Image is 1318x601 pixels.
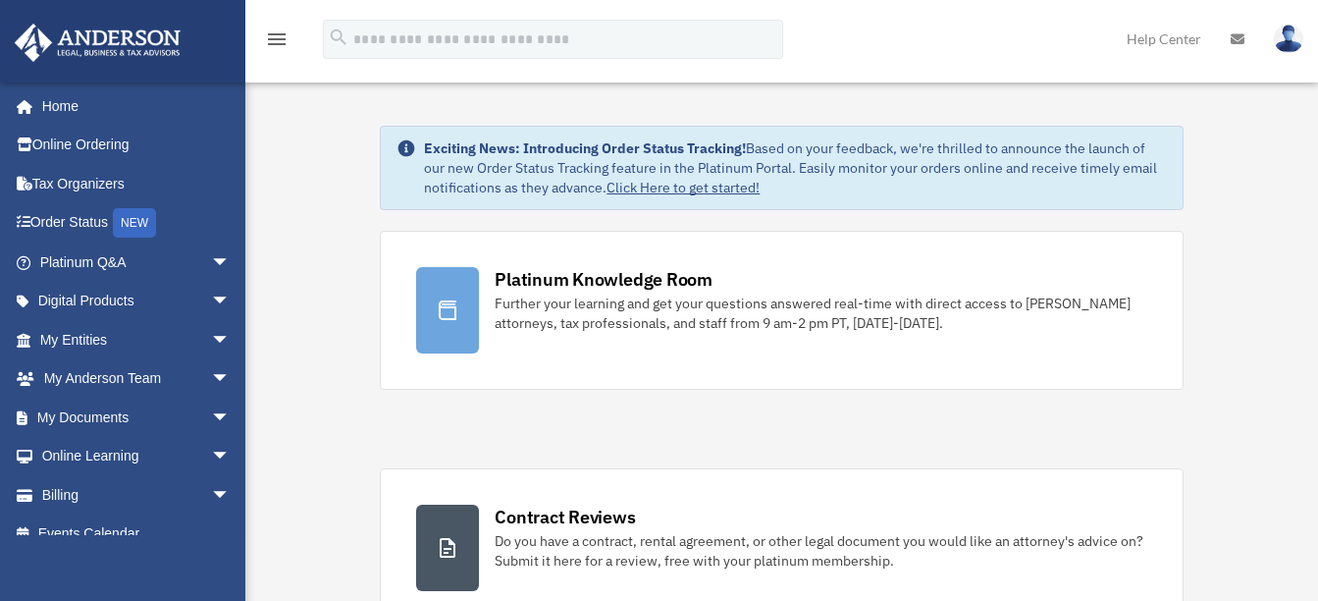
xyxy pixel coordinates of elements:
[14,398,260,437] a: My Documentsarrow_drop_down
[495,505,635,529] div: Contract Reviews
[211,475,250,516] span: arrow_drop_down
[606,179,760,196] a: Click Here to get started!
[211,243,250,283] span: arrow_drop_down
[495,267,712,292] div: Platinum Knowledge Room
[9,24,186,62] img: Anderson Advisors Platinum Portal
[113,208,156,238] div: NEW
[14,86,250,126] a: Home
[14,359,260,399] a: My Anderson Teamarrow_drop_down
[495,294,1146,333] div: Further your learning and get your questions answered real-time with direct access to [PERSON_NAM...
[14,515,260,554] a: Events Calendar
[14,243,260,282] a: Platinum Q&Aarrow_drop_down
[14,126,260,165] a: Online Ordering
[265,27,289,51] i: menu
[495,531,1146,571] div: Do you have a contract, rental agreement, or other legal document you would like an attorney's ad...
[380,231,1183,390] a: Platinum Knowledge Room Further your learning and get your questions answered real-time with dire...
[1274,25,1303,53] img: User Pic
[14,282,260,321] a: Digital Productsarrow_drop_down
[14,164,260,203] a: Tax Organizers
[265,34,289,51] a: menu
[14,437,260,476] a: Online Learningarrow_drop_down
[211,398,250,438] span: arrow_drop_down
[211,282,250,322] span: arrow_drop_down
[424,139,746,157] strong: Exciting News: Introducing Order Status Tracking!
[211,320,250,360] span: arrow_drop_down
[14,320,260,359] a: My Entitiesarrow_drop_down
[14,203,260,244] a: Order StatusNEW
[328,27,349,48] i: search
[14,475,260,515] a: Billingarrow_drop_down
[424,138,1166,197] div: Based on your feedback, we're thrilled to announce the launch of our new Order Status Tracking fe...
[211,437,250,477] span: arrow_drop_down
[211,359,250,400] span: arrow_drop_down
